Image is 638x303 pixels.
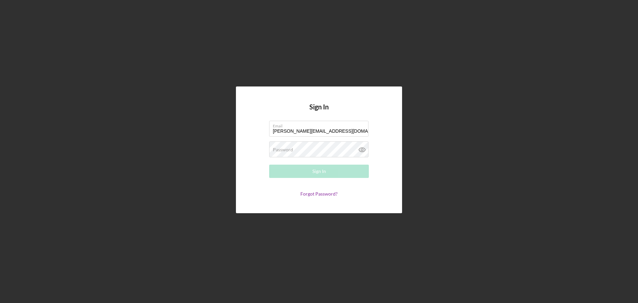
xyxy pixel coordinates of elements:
label: Email [273,121,369,128]
button: Sign In [269,165,369,178]
div: Sign In [312,165,326,178]
a: Forgot Password? [300,191,338,197]
label: Password [273,147,293,152]
h4: Sign In [309,103,329,121]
